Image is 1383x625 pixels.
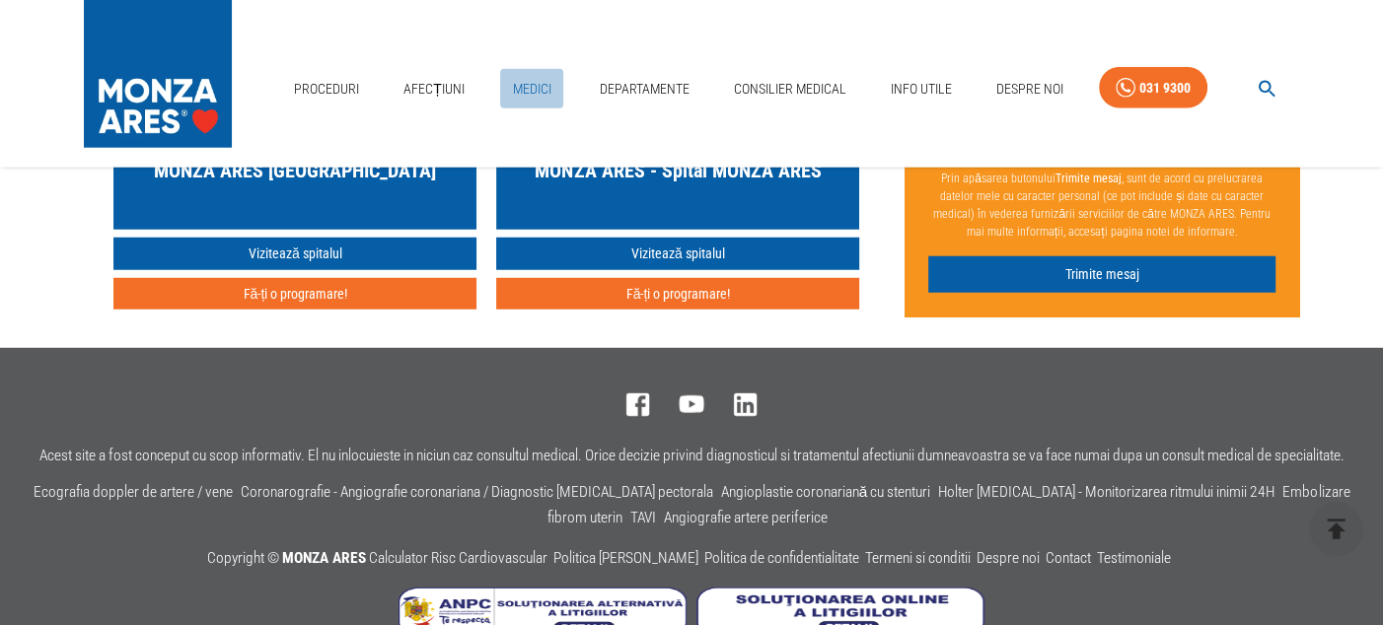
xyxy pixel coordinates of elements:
a: Holter [MEDICAL_DATA] - Monitorizarea ritmului inimii 24H [938,483,1274,501]
p: Prin apăsarea butonului , sunt de acord cu prelucrarea datelor mele cu caracter personal (ce pot ... [928,163,1275,249]
button: Fă-ți o programare! [113,278,476,311]
button: Fă-ți o programare! [496,278,859,311]
a: Departamente [592,69,697,109]
a: TAVI [630,509,656,526]
a: Contact [1046,549,1091,567]
a: Termeni si conditii [865,549,971,567]
b: Trimite mesaj [1055,173,1122,186]
p: Copyright © [207,546,1177,572]
a: Vizitează spitalul [113,238,476,270]
a: 031 9300 [1099,67,1207,109]
button: Trimite mesaj [928,257,1275,294]
a: Ecografia doppler de artere / vene [34,483,233,501]
a: Despre noi [977,549,1040,567]
span: MONZA ARES [282,549,366,567]
a: Consilier Medical [726,69,854,109]
a: Politica de confidentialitate [704,549,859,567]
a: Vizitează spitalul [496,238,859,270]
h5: MONZA ARES [GEOGRAPHIC_DATA] [154,157,436,184]
div: 031 9300 [1139,76,1191,101]
button: delete [1309,502,1363,556]
a: Embolizare fibrom uterin [547,483,1349,526]
h5: MONZA ARES - Spital MONZA ARES [535,157,821,184]
a: Info Utile [883,69,960,109]
p: Acest site a fost conceput cu scop informativ. El nu inlocuieste in niciun caz consultul medical.... [39,448,1345,464]
a: Angioplastie coronariană cu stenturi [721,483,931,501]
a: Politica [PERSON_NAME] [553,549,698,567]
a: Angiografie artere periferice [664,509,828,526]
a: Calculator Risc Cardiovascular [369,549,547,567]
a: Despre Noi [987,69,1070,109]
a: Medici [500,69,563,109]
a: Coronarografie - Angiografie coronariana / Diagnostic [MEDICAL_DATA] pectorala [241,483,713,501]
a: Testimoniale [1097,549,1171,567]
a: Proceduri [286,69,367,109]
a: Afecțiuni [396,69,473,109]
